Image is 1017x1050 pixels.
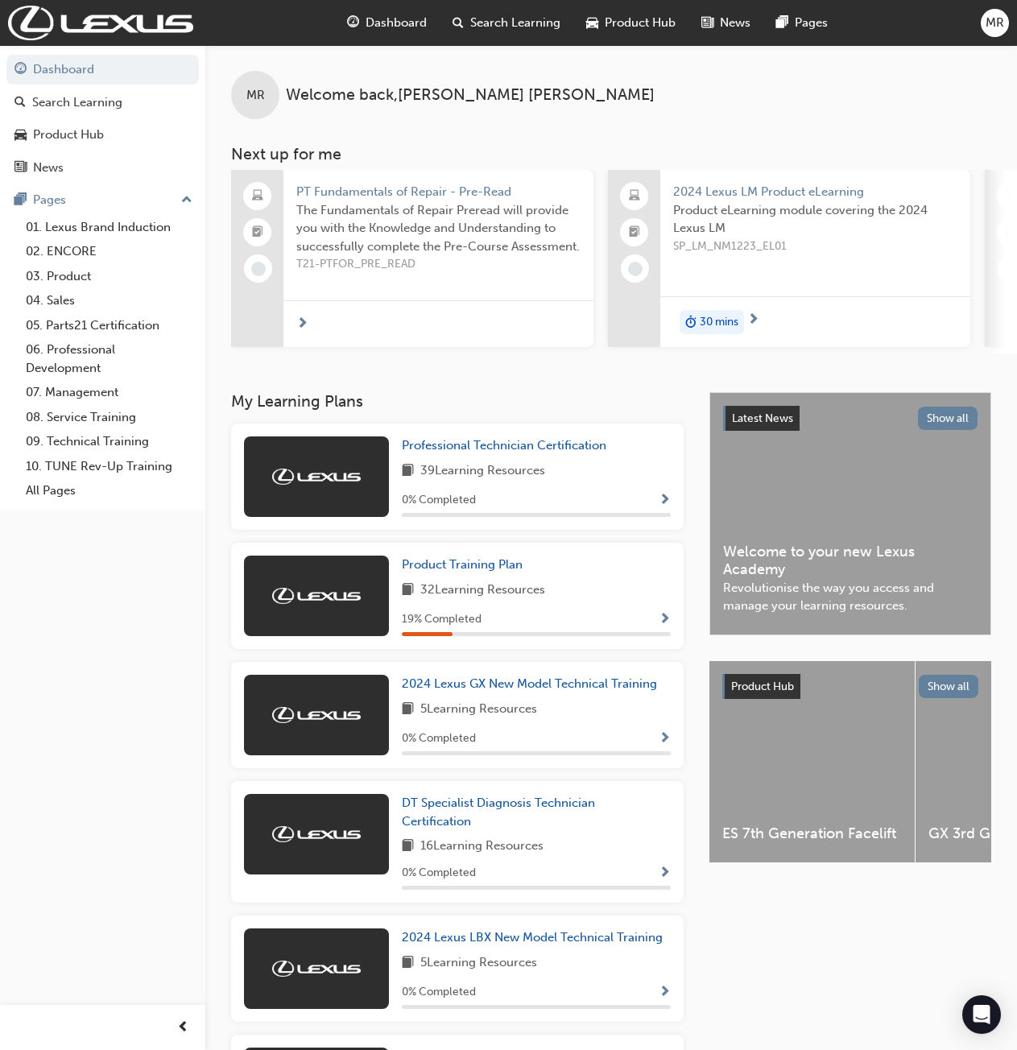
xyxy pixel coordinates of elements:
[402,557,523,572] span: Product Training Plan
[231,170,593,347] a: PT Fundamentals of Repair - Pre-ReadThe Fundamentals of Repair Preread will provide you with the ...
[709,392,991,635] a: Latest NewsShow allWelcome to your new Lexus AcademyRevolutionise the way you access and manage y...
[420,953,537,974] span: 5 Learning Resources
[296,183,581,201] span: PT Fundamentals of Repair - Pre-Read
[709,661,915,862] a: ES 7th Generation Facelift
[6,153,199,183] a: News
[586,13,598,33] span: car-icon
[659,490,671,511] button: Show Progress
[19,215,199,240] a: 01. Lexus Brand Induction
[402,676,657,691] span: 2024 Lexus GX New Model Technical Training
[252,186,263,207] span: laptop-icon
[659,986,671,1000] span: Show Progress
[659,863,671,883] button: Show Progress
[272,469,361,485] img: Trak
[347,13,359,33] span: guage-icon
[177,1018,189,1038] span: prev-icon
[272,707,361,723] img: Trak
[747,313,759,328] span: next-icon
[440,6,573,39] a: search-iconSearch Learning
[14,161,27,176] span: news-icon
[402,796,595,829] span: DT Specialist Diagnosis Technician Certification
[272,826,361,842] img: Trak
[402,700,414,720] span: book-icon
[402,837,414,857] span: book-icon
[700,313,738,332] span: 30 mins
[6,185,199,215] button: Pages
[251,262,266,276] span: learningRecordVerb_NONE-icon
[6,88,199,118] a: Search Learning
[470,14,560,32] span: Search Learning
[659,494,671,508] span: Show Progress
[731,680,794,693] span: Product Hub
[628,262,643,276] span: learningRecordVerb_NONE-icon
[685,312,697,333] span: duration-icon
[723,543,978,579] span: Welcome to your new Lexus Academy
[720,14,750,32] span: News
[19,239,199,264] a: 02. ENCORE
[722,674,978,700] a: Product HubShow all
[981,9,1009,37] button: MR
[14,128,27,143] span: car-icon
[19,337,199,380] a: 06. Professional Development
[919,675,979,698] button: Show all
[723,579,978,615] span: Revolutionise the way you access and manage your learning resources.
[608,170,970,347] a: 2024 Lexus LM Product eLearningProduct eLearning module covering the 2024 Lexus LMSP_LM_NM1223_EL...
[14,63,27,77] span: guage-icon
[231,392,684,411] h3: My Learning Plans
[334,6,440,39] a: guage-iconDashboard
[701,13,713,33] span: news-icon
[272,961,361,977] img: Trak
[918,407,978,430] button: Show all
[205,145,1017,163] h3: Next up for me
[629,186,640,207] span: laptop-icon
[402,438,606,453] span: Professional Technician Certification
[296,255,581,274] span: T21-PTFOR_PRE_READ
[19,264,199,289] a: 03. Product
[453,13,464,33] span: search-icon
[659,732,671,746] span: Show Progress
[402,436,613,455] a: Professional Technician Certification
[722,825,902,843] span: ES 7th Generation Facelift
[732,411,793,425] span: Latest News
[19,313,199,338] a: 05. Parts21 Certification
[32,93,122,112] div: Search Learning
[296,317,308,332] span: next-icon
[286,86,655,105] span: Welcome back , [PERSON_NAME] [PERSON_NAME]
[366,14,427,32] span: Dashboard
[659,982,671,1002] button: Show Progress
[14,193,27,208] span: pages-icon
[420,700,537,720] span: 5 Learning Resources
[420,461,545,482] span: 39 Learning Resources
[6,52,199,185] button: DashboardSearch LearningProduct HubNews
[402,928,669,947] a: 2024 Lexus LBX New Model Technical Training
[402,953,414,974] span: book-icon
[6,55,199,85] a: Dashboard
[19,405,199,430] a: 08. Service Training
[673,238,957,256] span: SP_LM_NM1223_EL01
[181,190,192,211] span: up-icon
[33,126,104,144] div: Product Hub
[19,380,199,405] a: 07. Management
[402,730,476,748] span: 0 % Completed
[420,837,544,857] span: 16 Learning Resources
[629,222,640,243] span: booktick-icon
[420,581,545,601] span: 32 Learning Resources
[795,14,828,32] span: Pages
[776,13,788,33] span: pages-icon
[673,201,957,238] span: Product eLearning module covering the 2024 Lexus LM
[296,201,581,256] span: The Fundamentals of Repair Preread will provide you with the Knowledge and Understanding to succe...
[659,866,671,881] span: Show Progress
[659,610,671,630] button: Show Progress
[19,478,199,503] a: All Pages
[402,983,476,1002] span: 0 % Completed
[33,159,64,177] div: News
[19,429,199,454] a: 09. Technical Training
[252,222,263,243] span: booktick-icon
[402,610,482,629] span: 19 % Completed
[8,6,193,40] img: Trak
[659,729,671,749] button: Show Progress
[19,288,199,313] a: 04. Sales
[688,6,763,39] a: news-iconNews
[402,556,529,574] a: Product Training Plan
